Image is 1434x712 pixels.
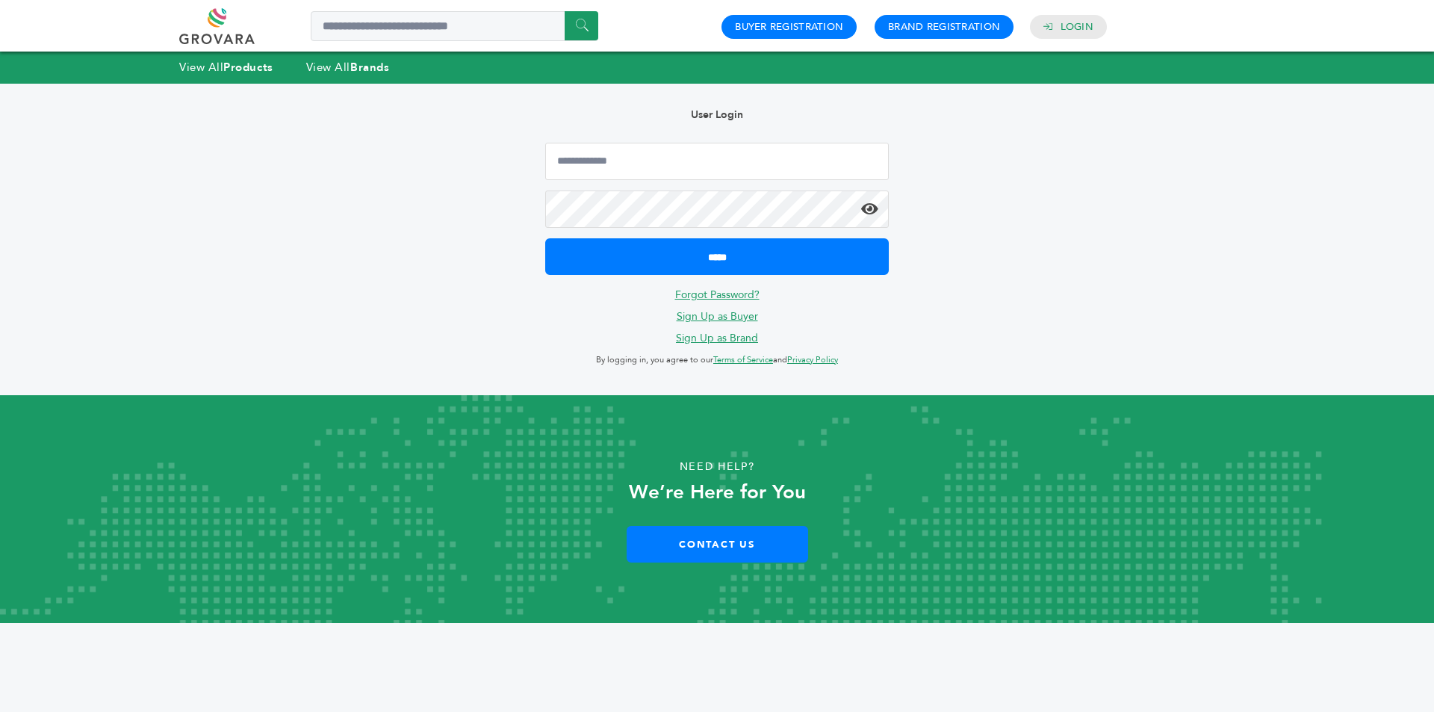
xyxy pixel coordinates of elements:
[675,288,760,302] a: Forgot Password?
[306,60,390,75] a: View AllBrands
[677,309,758,324] a: Sign Up as Buyer
[629,479,806,506] strong: We’re Here for You
[545,143,889,180] input: Email Address
[179,60,273,75] a: View AllProducts
[787,354,838,365] a: Privacy Policy
[888,20,1000,34] a: Brand Registration
[311,11,598,41] input: Search a product or brand...
[72,456,1362,478] p: Need Help?
[713,354,773,365] a: Terms of Service
[735,20,843,34] a: Buyer Registration
[545,351,889,369] p: By logging in, you agree to our and
[223,60,273,75] strong: Products
[627,526,808,563] a: Contact Us
[545,191,889,228] input: Password
[1061,20,1093,34] a: Login
[691,108,743,122] b: User Login
[676,331,758,345] a: Sign Up as Brand
[350,60,389,75] strong: Brands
